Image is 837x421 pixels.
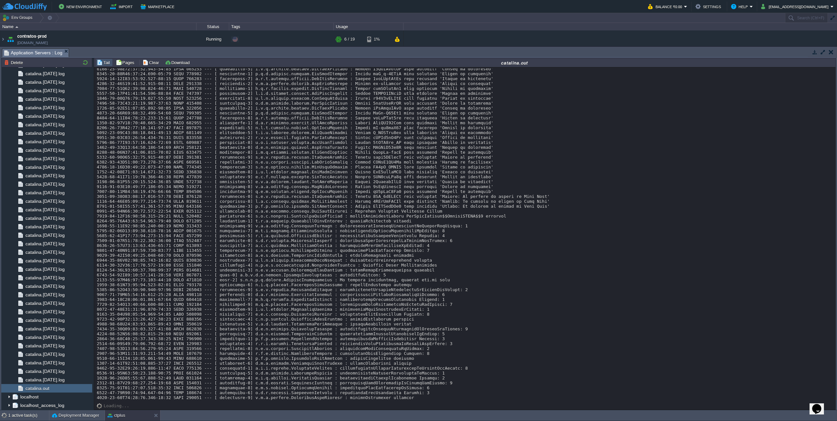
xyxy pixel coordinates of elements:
[24,300,66,306] a: catalina.[DATE].log
[17,33,47,40] span: contratos-prod
[19,402,65,408] a: localhost_access_log
[52,412,99,419] button: Deployment Manager
[24,113,66,119] a: catalina.[DATE].log
[4,49,62,57] span: Application Servers : Log
[165,60,192,65] button: Download
[194,60,835,65] div: catalina.out
[24,105,66,111] span: catalina.[DATE].log
[24,368,66,374] a: catalina.[DATE].log
[24,173,66,179] a: catalina.[DATE].log
[24,164,66,170] a: catalina.[DATE].log
[24,377,66,383] a: catalina.[DATE].log
[24,224,66,230] a: catalina.[DATE].log
[97,403,104,409] img: AMDAwAAAACH5BAEAAAAALAAAAAABAAEAAAICRAEAOw==
[695,3,723,10] button: Settings
[648,3,684,10] button: Balance ₹0.00
[17,40,48,46] a: [DOMAIN_NAME]
[24,130,66,136] a: catalina.[DATE].log
[24,79,66,85] a: catalina.[DATE].log
[24,317,66,323] span: catalina.[DATE].log
[24,283,66,289] a: catalina.[DATE].log
[24,343,66,349] a: catalina.[DATE].log
[24,309,66,315] a: catalina.[DATE].log
[0,30,6,48] img: AMDAwAAAACH5BAEAAAAALAAAAAABAAEAAAICRAEAOw==
[24,232,66,238] a: catalina.[DATE].log
[143,60,161,65] button: Clear
[24,326,66,332] a: catalina.[DATE].log
[24,215,66,221] a: catalina.[DATE].log
[24,249,66,255] a: catalina.[DATE].log
[24,190,66,196] a: catalina.[DATE].log
[24,275,66,281] a: catalina.[DATE].log
[24,71,66,77] a: catalina.[DATE].log
[24,96,66,102] a: catalina.[DATE].log
[24,147,66,153] a: catalina.[DATE].log
[367,30,388,48] div: 1%
[104,403,129,408] div: Loading...
[141,3,176,10] button: Marketplace
[24,385,50,391] a: catalina.out
[24,360,66,366] a: catalina.[DATE].log
[230,23,333,30] div: Tags
[108,412,125,419] button: ctplus
[24,258,66,264] a: catalina.[DATE].log
[24,88,66,94] a: catalina.[DATE].log
[24,351,66,357] a: catalina.[DATE].log
[24,207,66,213] a: catalina.[DATE].log
[334,23,403,30] div: Usage
[24,266,66,272] a: catalina.[DATE].log
[24,122,66,128] a: catalina.[DATE].log
[116,60,136,65] button: Pages
[4,60,25,65] button: Delete
[2,13,35,22] button: Env Groups
[1,23,196,30] div: Name
[24,156,66,162] a: catalina.[DATE].log
[731,3,750,10] button: Help
[24,181,66,187] a: catalina.[DATE].log
[24,139,66,145] span: catalina.[DATE].log
[6,30,15,48] img: AMDAwAAAACH5BAEAAAAALAAAAAABAAEAAAICRAEAOw==
[15,26,18,28] img: AMDAwAAAACH5BAEAAAAALAAAAAABAAEAAAICRAEAOw==
[59,3,104,10] button: New Environment
[196,30,229,48] div: Running
[24,241,66,247] a: catalina.[DATE].log
[2,3,47,11] img: CloudJiffy
[24,198,66,204] a: catalina.[DATE].log
[761,3,830,10] button: [EMAIL_ADDRESS][DOMAIN_NAME]
[97,60,112,65] button: Tail
[24,292,66,298] a: catalina.[DATE].log
[24,334,66,340] a: catalina.[DATE].log
[19,394,40,400] a: localhost
[8,410,49,421] div: 1 active task(s)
